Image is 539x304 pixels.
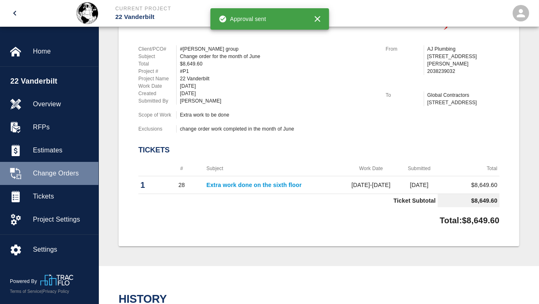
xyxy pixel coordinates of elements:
[438,176,499,194] td: $8,649.60
[386,45,424,53] p: From
[440,210,499,227] p: Total: $8,649.60
[180,60,376,68] div: $8,649.60
[138,146,499,155] h2: Tickets
[140,179,157,191] p: 1
[401,161,438,176] th: Submitted
[43,289,69,294] a: Privacy Policy
[386,91,424,99] p: To
[498,264,539,304] iframe: Chat Widget
[401,176,438,194] td: [DATE]
[138,45,176,53] p: Client/PCO#
[427,99,499,106] p: [STREET_ADDRESS]
[138,53,176,60] p: Subject
[33,145,92,155] span: Estimates
[180,90,376,97] div: [DATE]
[427,53,499,68] p: [STREET_ADDRESS][PERSON_NAME]
[33,47,92,56] span: Home
[180,125,376,133] div: change order work completed in the month of June
[138,68,176,75] p: Project #
[10,76,94,87] span: 22 Vanderbilt
[159,176,204,194] td: 28
[76,2,99,25] img: Global Contractors
[138,90,176,97] p: Created
[33,192,92,201] span: Tickets
[180,68,376,75] div: #P1
[138,60,176,68] p: Total
[33,215,92,224] span: Project Settings
[180,53,376,60] div: Change order for the month of June
[33,245,92,255] span: Settings
[138,97,176,105] p: Submitted By
[427,91,499,99] p: Global Contractors
[219,12,266,26] div: Approval sent
[438,161,499,176] th: Total
[427,45,499,53] p: AJ Plumbing
[33,99,92,109] span: Overview
[33,122,92,132] span: RFPs
[180,97,376,105] div: [PERSON_NAME]
[42,289,43,294] span: |
[33,168,92,178] span: Change Orders
[40,274,73,285] img: TracFlo
[180,45,376,53] div: #[PERSON_NAME] group
[180,75,376,82] div: 22 Vanderbilt
[10,289,42,294] a: Terms of Service
[427,68,499,75] p: 2038239032
[159,161,204,176] th: #
[341,161,401,176] th: Work Date
[138,82,176,90] p: Work Date
[5,3,25,23] button: open drawer
[115,12,314,22] p: 22 Vanderbilt
[138,111,176,119] p: Scope of Work
[180,111,376,119] div: Extra work to be done
[206,182,301,188] a: Extra work done on the sixth floor
[341,176,401,194] td: [DATE]-[DATE]
[138,194,438,208] td: Ticket Subtotal
[180,82,376,90] div: [DATE]
[115,5,314,12] p: Current Project
[438,194,499,208] td: $8,649.60
[138,75,176,82] p: Project Name
[204,161,341,176] th: Subject
[138,125,176,133] p: Exclusions
[10,278,40,285] p: Powered By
